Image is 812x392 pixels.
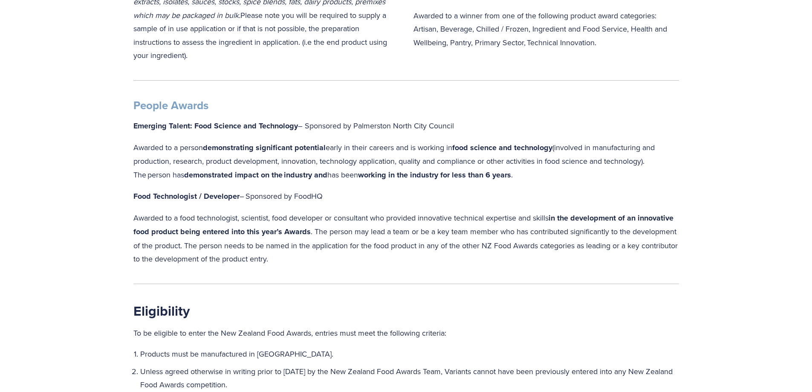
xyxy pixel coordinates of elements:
[184,169,327,180] strong: demonstrated impact on the industry and
[140,347,679,361] p: Products must be manufactured in [GEOGRAPHIC_DATA].
[133,301,190,321] strong: Eligibility
[133,211,679,266] p: Awarded to a food technologist, scientist, food developer or consultant who provided innovative t...
[203,142,326,153] strong: demonstrating significant potential
[413,9,679,49] p: Awarded to a winner from one of the following product award categories: Artisan, Beverage, Chille...
[133,189,679,203] p: – Sponsored by FoodHQ
[140,365,679,392] p: Unless agreed otherwise in writing prior to [DATE] by the New Zealand Food Awards Team, Variants ...
[452,142,552,153] strong: food science and technology
[358,169,511,180] strong: working in the industry for less than 6 years
[133,97,208,113] strong: People Awards
[133,191,240,202] strong: Food Technologist / Developer
[133,141,679,182] p: Awarded to a person early in their careers and is working in (involved in manufacturing and produ...
[133,326,679,340] p: To be eligible to enter the New Zealand Food Awards, entries must meet the following criteria:
[133,120,298,131] strong: Emerging Talent: Food Science and Technology
[133,119,679,133] p: – Sponsored by Palmerston North City Council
